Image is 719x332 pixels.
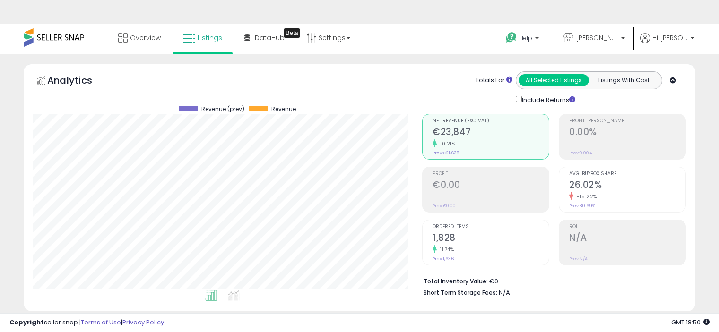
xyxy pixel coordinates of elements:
[509,94,587,105] div: Include Returns
[433,224,549,230] span: Ordered Items
[437,246,454,253] small: 11.74%
[433,232,549,245] h2: 1,828
[9,318,44,327] strong: Copyright
[433,203,456,209] small: Prev: €0.00
[47,74,111,89] h5: Analytics
[671,318,710,327] span: 2025-09-11 18:50 GMT
[556,24,632,54] a: [PERSON_NAME]
[589,74,659,86] button: Listings With Cost
[498,25,548,54] a: Help
[569,232,685,245] h2: N/A
[122,318,164,327] a: Privacy Policy
[130,33,161,43] span: Overview
[111,24,168,52] a: Overview
[569,224,685,230] span: ROI
[271,106,296,112] span: Revenue
[569,256,588,262] small: Prev: N/A
[433,171,549,177] span: Profit
[433,150,459,156] small: Prev: €21,638
[573,193,597,200] small: -15.22%
[569,150,592,156] small: Prev: 0.00%
[433,179,549,192] h2: €0.00
[255,33,285,43] span: DataHub
[640,33,694,54] a: Hi [PERSON_NAME]
[569,119,685,124] span: Profit [PERSON_NAME]
[569,179,685,192] h2: 26.02%
[569,127,685,139] h2: 0.00%
[81,318,121,327] a: Terms of Use
[652,33,688,43] span: Hi [PERSON_NAME]
[424,275,679,286] li: €0
[569,171,685,177] span: Avg. Buybox Share
[424,277,488,285] b: Total Inventory Value:
[300,24,357,52] a: Settings
[433,256,454,262] small: Prev: 1,636
[284,28,300,38] div: Tooltip anchor
[576,33,618,43] span: [PERSON_NAME]
[433,119,549,124] span: Net Revenue (Exc. VAT)
[201,106,244,112] span: Revenue (prev)
[433,127,549,139] h2: €23,847
[198,33,222,43] span: Listings
[237,24,292,52] a: DataHub
[476,76,512,85] div: Totals For
[505,32,517,43] i: Get Help
[437,140,455,147] small: 10.21%
[424,289,497,297] b: Short Term Storage Fees:
[9,318,164,327] div: seller snap | |
[519,74,589,86] button: All Selected Listings
[569,203,595,209] small: Prev: 30.69%
[499,288,510,297] span: N/A
[520,34,532,42] span: Help
[176,24,229,52] a: Listings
